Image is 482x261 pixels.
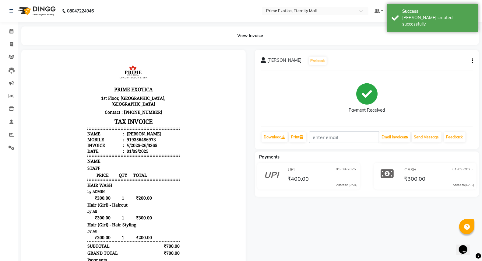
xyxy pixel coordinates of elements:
[60,187,82,193] div: SUBTOTAL
[128,222,152,228] div: ₹700.00
[60,233,152,256] p: PRIME EXOTICA will not accept responsibility for the loss or theft of any personal belongings lef...
[96,81,97,86] span: :
[100,179,125,184] span: ₹200.00
[60,159,90,165] span: ₹300.00
[60,116,90,122] span: PRICE
[349,107,385,114] div: Payment Received
[90,179,100,184] span: 1
[60,173,70,177] small: by AB
[60,92,97,98] div: Date
[83,5,129,28] img: file_1707738710578.png
[60,133,77,138] small: by ADMIN
[90,116,100,122] span: QTY
[128,187,152,193] div: ₹700.00
[379,132,410,142] button: Email Invoice
[128,194,152,200] div: ₹700.00
[60,81,97,86] div: Mobile
[60,215,72,221] span: CASH
[309,131,379,143] input: enter email
[453,183,474,187] div: Added on [DATE]
[405,167,417,173] span: CASH
[60,109,73,115] span: STAFF
[90,159,100,165] span: 1
[100,116,125,122] span: TOTAL
[96,92,97,98] span: :
[288,167,295,173] span: UPI
[128,208,152,214] div: ₹400.00
[98,75,134,81] div: [PERSON_NAME]
[67,2,94,19] b: 08047224946
[60,60,152,71] h3: TAX INVOICE
[60,86,97,92] div: Invoice
[336,167,356,173] span: 01-09-2025
[268,57,302,66] span: [PERSON_NAME]
[402,8,474,15] div: Success
[60,222,69,228] div: Paid
[60,38,152,52] p: 1st Floor, [GEOGRAPHIC_DATA], [GEOGRAPHIC_DATA]
[98,92,121,98] div: 01/09/2025
[60,29,152,38] h3: PRIME EXOTICA
[98,86,130,92] div: V/2025-26/3365
[60,153,70,158] small: by AB
[60,166,109,172] span: Hair (Girl) - Hair Styling
[21,26,479,45] div: View Invoice
[452,167,473,173] span: 01-09-2025
[404,175,426,184] span: ₹300.00
[100,139,125,145] span: ₹200.00
[90,139,100,145] span: 1
[60,201,79,207] div: Payments
[289,132,306,142] a: Print
[98,81,128,86] div: 919356486973
[309,57,327,65] button: Prebook
[60,194,90,200] div: GRAND TOTAL
[96,86,97,92] span: :
[262,132,288,142] a: Download
[128,215,152,221] div: ₹300.00
[100,159,125,165] span: ₹300.00
[60,179,90,184] span: ₹200.00
[444,132,466,142] a: Feedback
[60,139,90,145] span: ₹200.00
[259,154,280,160] span: Payments
[412,132,442,142] button: Send Message
[96,75,97,81] span: :
[16,2,57,19] img: logo
[287,175,309,184] span: ₹400.00
[336,183,357,187] div: Added on [DATE]
[60,102,73,108] span: NAME
[456,237,476,255] iframe: chat widget
[60,126,85,132] span: HAIR WASH
[60,146,100,152] span: Hair (Girl) - Haircut
[60,52,152,60] p: Contact : [PHONE_NUMBER]
[60,208,67,214] span: UPI
[60,75,97,81] div: Name
[402,15,474,27] div: Bill created successfully.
